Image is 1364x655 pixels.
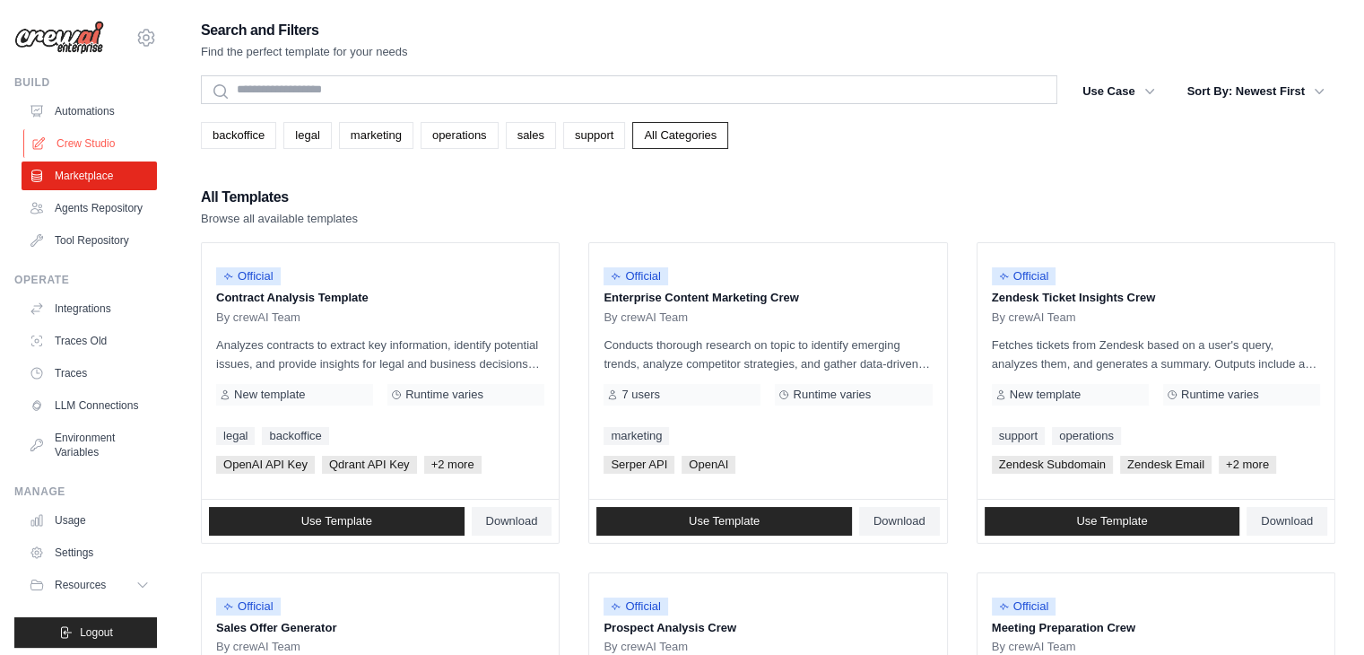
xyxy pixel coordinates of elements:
[262,427,328,445] a: backoffice
[1052,427,1121,445] a: operations
[1261,514,1313,528] span: Download
[472,507,552,536] a: Download
[992,427,1045,445] a: support
[992,598,1056,616] span: Official
[992,640,1076,654] span: By crewAI Team
[80,625,113,640] span: Logout
[216,310,300,325] span: By crewAI Team
[992,289,1320,307] p: Zendesk Ticket Insights Crew
[992,456,1113,474] span: Zendesk Subdomain
[1247,507,1327,536] a: Download
[563,122,625,149] a: support
[859,507,940,536] a: Download
[22,391,157,420] a: LLM Connections
[596,507,852,536] a: Use Template
[22,294,157,323] a: Integrations
[421,122,499,149] a: operations
[985,507,1240,536] a: Use Template
[22,359,157,388] a: Traces
[632,122,728,149] a: All Categories
[604,640,688,654] span: By crewAI Team
[604,336,932,373] p: Conducts thorough research on topic to identify emerging trends, analyze competitor strategies, a...
[22,97,157,126] a: Automations
[14,273,157,287] div: Operate
[201,210,358,228] p: Browse all available templates
[992,267,1056,285] span: Official
[1219,456,1276,474] span: +2 more
[22,506,157,535] a: Usage
[1076,514,1147,528] span: Use Template
[1181,388,1259,402] span: Runtime varies
[216,267,281,285] span: Official
[22,571,157,599] button: Resources
[22,538,157,567] a: Settings
[201,43,408,61] p: Find the perfect template for your needs
[216,456,315,474] span: OpenAI API Key
[216,289,544,307] p: Contract Analysis Template
[992,336,1320,373] p: Fetches tickets from Zendesk based on a user's query, analyzes them, and generates a summary. Out...
[1120,456,1212,474] span: Zendesk Email
[1010,388,1081,402] span: New template
[201,122,276,149] a: backoffice
[405,388,483,402] span: Runtime varies
[604,619,932,637] p: Prospect Analysis Crew
[22,424,157,467] a: Environment Variables
[682,456,735,474] span: OpenAI
[55,578,106,592] span: Resources
[486,514,538,528] span: Download
[1177,75,1335,108] button: Sort By: Newest First
[216,640,300,654] span: By crewAI Team
[322,456,417,474] span: Qdrant API Key
[992,310,1076,325] span: By crewAI Team
[604,289,932,307] p: Enterprise Content Marketing Crew
[992,619,1320,637] p: Meeting Preparation Crew
[216,336,544,373] p: Analyzes contracts to extract key information, identify potential issues, and provide insights fo...
[604,267,668,285] span: Official
[14,617,157,648] button: Logout
[216,427,255,445] a: legal
[689,514,760,528] span: Use Template
[604,427,669,445] a: marketing
[216,619,544,637] p: Sales Offer Generator
[209,507,465,536] a: Use Template
[22,194,157,223] a: Agents Repository
[283,122,331,149] a: legal
[22,162,157,190] a: Marketplace
[339,122,413,149] a: marketing
[14,21,104,55] img: Logo
[873,514,925,528] span: Download
[424,456,482,474] span: +2 more
[506,122,556,149] a: sales
[14,75,157,90] div: Build
[216,598,281,616] span: Official
[621,388,660,402] span: 7 users
[201,185,358,210] h2: All Templates
[793,388,871,402] span: Runtime varies
[604,310,688,325] span: By crewAI Team
[201,18,408,43] h2: Search and Filters
[604,456,674,474] span: Serper API
[604,598,668,616] span: Official
[1072,75,1166,108] button: Use Case
[23,129,159,158] a: Crew Studio
[301,514,372,528] span: Use Template
[22,327,157,355] a: Traces Old
[234,388,305,402] span: New template
[22,226,157,255] a: Tool Repository
[14,485,157,499] div: Manage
